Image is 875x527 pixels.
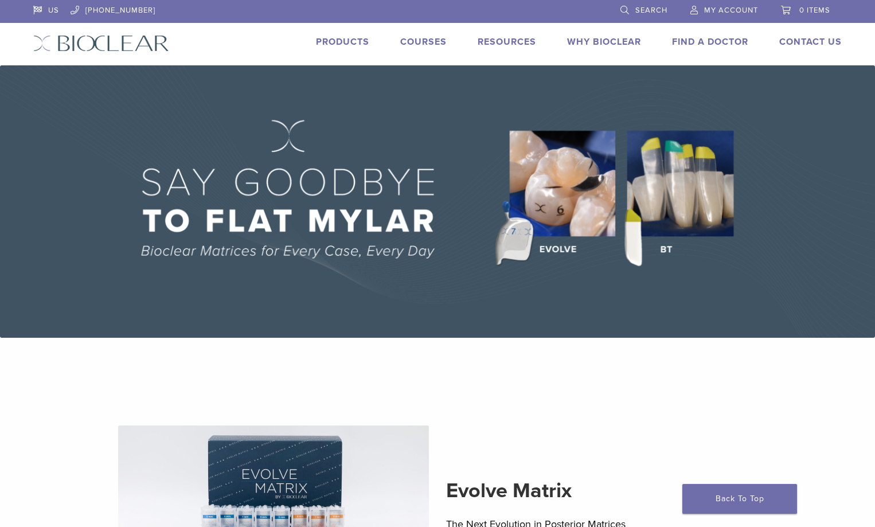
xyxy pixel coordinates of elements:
a: Back To Top [682,484,797,514]
span: Search [635,6,667,15]
img: Bioclear [33,35,169,52]
span: My Account [704,6,758,15]
a: Courses [400,36,447,48]
span: 0 items [799,6,830,15]
h2: Evolve Matrix [446,477,757,505]
a: Products [316,36,369,48]
a: Resources [478,36,536,48]
a: Find A Doctor [672,36,748,48]
a: Why Bioclear [567,36,641,48]
a: Contact Us [779,36,842,48]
